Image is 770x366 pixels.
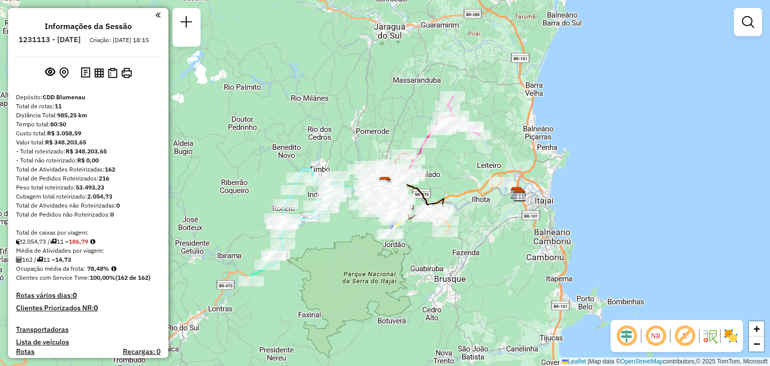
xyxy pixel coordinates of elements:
div: Valor total: [16,138,160,147]
strong: CDD Blumenau [43,93,85,101]
strong: 11 [55,102,62,110]
div: Total de Atividades não Roteirizadas: [16,201,160,210]
strong: R$ 0,00 [77,156,99,164]
button: Visualizar relatório de Roteirização [92,66,106,79]
strong: 0 [94,303,98,312]
div: - Total roteirizado: [16,147,160,156]
img: CDD Blumenau [378,176,392,190]
span: Clientes com Service Time: [16,274,90,281]
span: Exibir rótulo [673,324,697,348]
div: Custo total: [16,129,160,138]
strong: 186,79 [69,238,88,245]
strong: 78,48% [87,265,109,272]
strong: 14,73 [55,256,71,263]
div: Total de Pedidos Roteirizados: [16,174,160,183]
button: Centralizar mapa no depósito ou ponto de apoio [57,65,71,81]
i: Meta Caixas/viagem: 199,74 Diferença: -12,95 [90,239,95,245]
a: Clique aqui para minimizar o painel [155,9,160,21]
strong: R$ 348.203,65 [66,147,107,155]
strong: R$ 348.203,65 [45,138,86,146]
img: CDD Itajaí [510,187,523,200]
div: Total de rotas: [16,102,160,111]
div: Total de caixas por viagem: [16,228,160,237]
button: Logs desbloquear sessão [79,65,92,81]
span: | [588,358,589,365]
em: Média calculada utilizando a maior ocupação (%Peso ou %Cubagem) de cada rota da sessão. Rotas cro... [111,266,116,272]
div: Criação: [DATE] 18:15 [86,36,153,45]
span: Ocultar deslocamento [615,324,639,348]
span: + [753,322,760,335]
i: Cubagem total roteirizado [16,239,22,245]
strong: 162 [105,165,115,173]
img: Exibir/Ocultar setores [723,328,739,344]
h4: Recargas: 0 [123,347,160,356]
h4: Informações da Sessão [45,22,132,31]
a: Nova sessão e pesquisa [176,12,197,35]
strong: R$ 3.058,59 [47,129,81,137]
div: Depósito: [16,93,160,102]
div: Peso total roteirizado: [16,183,160,192]
h4: Transportadoras [16,325,160,334]
strong: 2.054,73 [87,193,112,200]
div: 162 / 11 = [16,255,160,264]
div: 2.054,73 / 11 = [16,237,160,246]
span: Ocupação média da frota: [16,265,85,272]
div: Map data © contributors,© 2025 TomTom, Microsoft [559,357,770,366]
div: Cubagem total roteirizado: [16,192,160,201]
div: - Total não roteirizado: [16,156,160,165]
span: Ocultar NR [644,324,668,348]
button: Visualizar Romaneio [106,66,119,80]
a: Zoom out [749,336,764,351]
div: Distância Total: [16,111,160,120]
i: Total de rotas [37,257,43,263]
div: Média de Atividades por viagem: [16,246,160,255]
h4: Rotas vários dias: [16,291,160,300]
button: Imprimir Rotas [119,66,134,80]
strong: 0 [110,211,114,218]
h6: 1231113 - [DATE] [19,35,81,44]
a: OpenStreetMap [621,358,663,365]
strong: 53.493,23 [76,184,104,191]
strong: (162 de 162) [115,274,150,281]
div: Total de Pedidos não Roteirizados: [16,210,160,219]
a: Exibir filtros [738,12,758,32]
a: Zoom in [749,321,764,336]
i: Total de rotas [50,239,57,245]
img: Fluxo de ruas [702,328,718,344]
h4: Lista de veículos [16,338,160,346]
strong: 80:50 [50,120,66,128]
span: − [753,337,760,350]
strong: 0 [73,291,77,300]
button: Exibir sessão original [43,65,57,81]
div: Total de Atividades Roteirizadas: [16,165,160,174]
div: Tempo total: [16,120,160,129]
strong: 100,00% [90,274,115,281]
strong: 985,25 km [57,111,87,119]
img: CDD Camboriú [513,189,526,202]
a: Leaflet [562,358,586,365]
h4: Clientes Priorizados NR: [16,304,160,312]
a: Rotas [16,347,35,356]
strong: 0 [116,202,120,209]
i: Total de Atividades [16,257,22,263]
strong: 216 [99,174,109,182]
